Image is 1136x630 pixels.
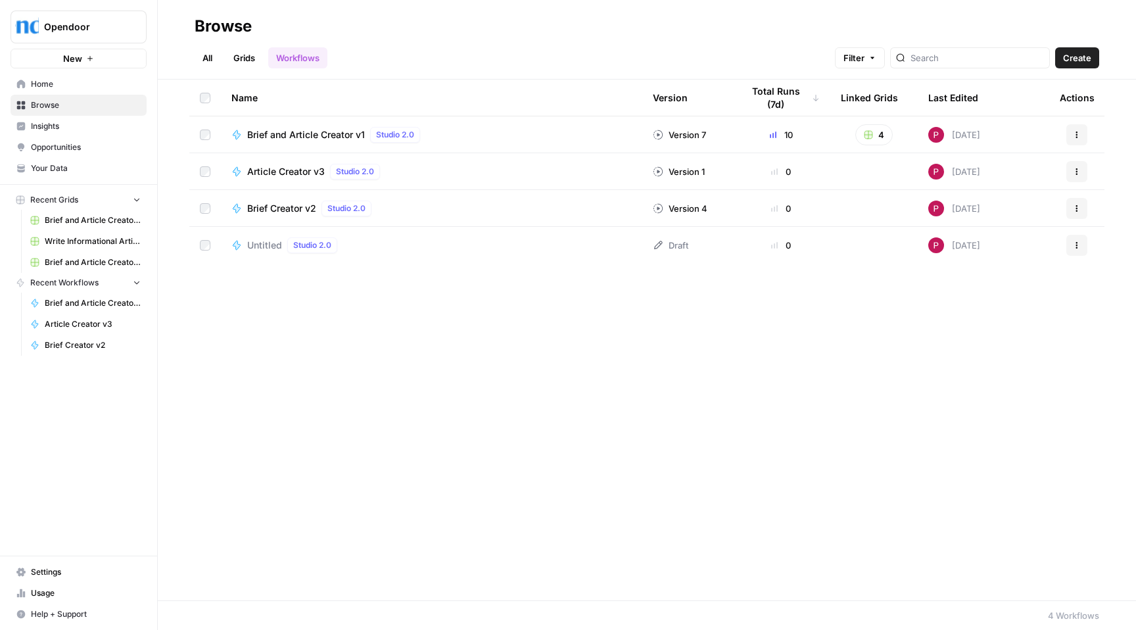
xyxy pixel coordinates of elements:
[195,47,220,68] a: All
[24,231,147,252] a: Write Informational Article
[928,164,944,180] img: ybwzozjhtlm9byqzfnhtgjvo2ooy
[30,194,78,206] span: Recent Grids
[742,80,820,116] div: Total Runs (7d)
[231,164,632,180] a: Article Creator v3Studio 2.0
[742,128,820,141] div: 10
[742,202,820,215] div: 0
[44,20,124,34] span: Opendoor
[31,587,141,599] span: Usage
[336,166,374,178] span: Studio 2.0
[1048,609,1099,622] div: 4 Workflows
[928,201,980,216] div: [DATE]
[11,49,147,68] button: New
[11,74,147,95] a: Home
[24,335,147,356] a: Brief Creator v2
[11,604,147,625] button: Help + Support
[928,237,944,253] img: ybwzozjhtlm9byqzfnhtgjvo2ooy
[928,237,980,253] div: [DATE]
[11,562,147,583] a: Settings
[911,51,1044,64] input: Search
[31,141,141,153] span: Opportunities
[653,239,688,252] div: Draft
[11,95,147,116] a: Browse
[24,252,147,273] a: Brief and Article Creator v1 Grid (2)
[24,314,147,335] a: Article Creator v3
[653,165,705,178] div: Version 1
[11,583,147,604] a: Usage
[11,273,147,293] button: Recent Workflows
[653,80,688,116] div: Version
[31,566,141,578] span: Settings
[247,202,316,215] span: Brief Creator v2
[63,52,82,65] span: New
[45,339,141,351] span: Brief Creator v2
[1060,80,1095,116] div: Actions
[1063,51,1091,64] span: Create
[225,47,263,68] a: Grids
[231,201,632,216] a: Brief Creator v2Studio 2.0
[11,158,147,179] a: Your Data
[31,99,141,111] span: Browse
[841,80,898,116] div: Linked Grids
[1055,47,1099,68] button: Create
[15,15,39,39] img: Opendoor Logo
[653,128,706,141] div: Version 7
[24,293,147,314] a: Brief and Article Creator v1
[231,80,632,116] div: Name
[195,16,252,37] div: Browse
[24,210,147,231] a: Brief and Article Creator v1 Grid (3)
[742,239,820,252] div: 0
[742,165,820,178] div: 0
[45,297,141,309] span: Brief and Article Creator v1
[928,164,980,180] div: [DATE]
[11,116,147,137] a: Insights
[928,80,978,116] div: Last Edited
[45,318,141,330] span: Article Creator v3
[247,165,325,178] span: Article Creator v3
[45,214,141,226] span: Brief and Article Creator v1 Grid (3)
[293,239,331,251] span: Studio 2.0
[11,11,147,43] button: Workspace: Opendoor
[30,277,99,289] span: Recent Workflows
[928,127,944,143] img: ybwzozjhtlm9byqzfnhtgjvo2ooy
[11,137,147,158] a: Opportunities
[835,47,885,68] button: Filter
[31,78,141,90] span: Home
[843,51,864,64] span: Filter
[928,127,980,143] div: [DATE]
[928,201,944,216] img: ybwzozjhtlm9byqzfnhtgjvo2ooy
[231,127,632,143] a: Brief and Article Creator v1Studio 2.0
[11,190,147,210] button: Recent Grids
[31,162,141,174] span: Your Data
[45,256,141,268] span: Brief and Article Creator v1 Grid (2)
[268,47,327,68] a: Workflows
[231,237,632,253] a: UntitledStudio 2.0
[31,120,141,132] span: Insights
[247,128,365,141] span: Brief and Article Creator v1
[855,124,893,145] button: 4
[45,235,141,247] span: Write Informational Article
[327,203,366,214] span: Studio 2.0
[653,202,707,215] div: Version 4
[247,239,282,252] span: Untitled
[376,129,414,141] span: Studio 2.0
[31,608,141,620] span: Help + Support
